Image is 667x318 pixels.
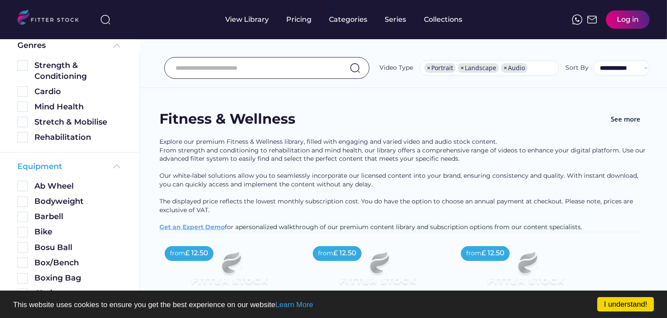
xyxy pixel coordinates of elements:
p: This website uses cookies to ensure you get the best experience on our website [13,301,654,308]
img: search-normal%203.svg [100,14,111,25]
div: Series [385,15,407,24]
img: Rectangle%205126.svg [17,212,28,222]
span: × [504,65,507,71]
div: Bosu Ball [34,242,122,253]
div: £ 12.50 [185,248,208,258]
img: Rectangle%205126.svg [17,117,28,127]
div: View Library [226,15,269,24]
div: Video Type [379,64,413,72]
img: LOGO.svg [17,10,86,27]
div: Boxing Bag [34,273,122,284]
a: Learn More [275,301,313,309]
button: See more [604,109,647,129]
img: Frame%20%285%29.svg [112,41,122,51]
div: Chair [34,288,122,299]
img: Rectangle%205126.svg [17,227,28,237]
li: Audio [501,63,528,73]
img: Rectangle%205126.svg [17,288,28,299]
img: Frame%2079%20%281%29.svg [173,241,285,304]
div: Collections [424,15,463,24]
li: Portrait [424,63,456,73]
img: Rectangle%205126.svg [17,132,28,142]
div: Categories [329,15,368,24]
div: Cardio [34,86,122,97]
a: I understand! [597,297,654,311]
div: Genres [17,40,46,51]
li: Landscape [458,63,499,73]
a: Get an Expert Demo [159,223,225,231]
div: Box/Bench [34,257,122,268]
img: Rectangle%205126.svg [17,257,28,268]
div: from [466,249,481,258]
div: Log in [617,15,639,24]
img: Rectangle%205126.svg [17,242,28,253]
div: Rehabilitation [34,132,122,143]
img: Rectangle%205126.svg [17,181,28,191]
div: Mind Health [34,101,122,112]
img: Rectangle%205126.svg [17,196,28,207]
img: Frame%20%285%29.svg [112,161,122,172]
img: Rectangle%205126.svg [17,101,28,112]
span: × [427,65,430,71]
img: Frame%2079%20%281%29.svg [470,241,581,304]
img: Rectangle%205126.svg [17,60,28,71]
div: Fitness & Wellness [159,109,295,129]
div: from [318,249,333,258]
img: Rectangle%205126.svg [17,86,28,97]
img: Frame%2051.svg [587,14,597,25]
img: meteor-icons_whatsapp%20%281%29.svg [572,14,582,25]
div: Pricing [287,15,312,24]
div: Sort By [565,64,589,72]
img: Rectangle%205126.svg [17,273,28,284]
div: Bodyweight [34,196,122,207]
div: £ 12.50 [333,248,356,258]
img: Frame%2079%20%281%29.svg [322,241,433,304]
div: from [170,249,185,258]
div: Bike [34,227,122,237]
div: £ 12.50 [481,248,504,258]
div: Barbell [34,211,122,222]
div: Ab Wheel [34,181,122,192]
div: Equipment [17,161,62,172]
span: personalized walkthrough of our premium content library and subscription options from our content... [239,223,582,231]
div: Strength & Conditioning [34,60,122,82]
div: fvck [329,4,341,13]
img: search-normal.svg [350,63,360,73]
div: Explore our premium Fitness & Wellness library, filled with engaging and varied video and audio s... [159,138,647,232]
span: × [460,65,464,71]
div: Stretch & Mobilise [34,117,122,128]
span: The displayed price reflects the lowest monthly subscription cost. You do have the option to choo... [159,197,635,214]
